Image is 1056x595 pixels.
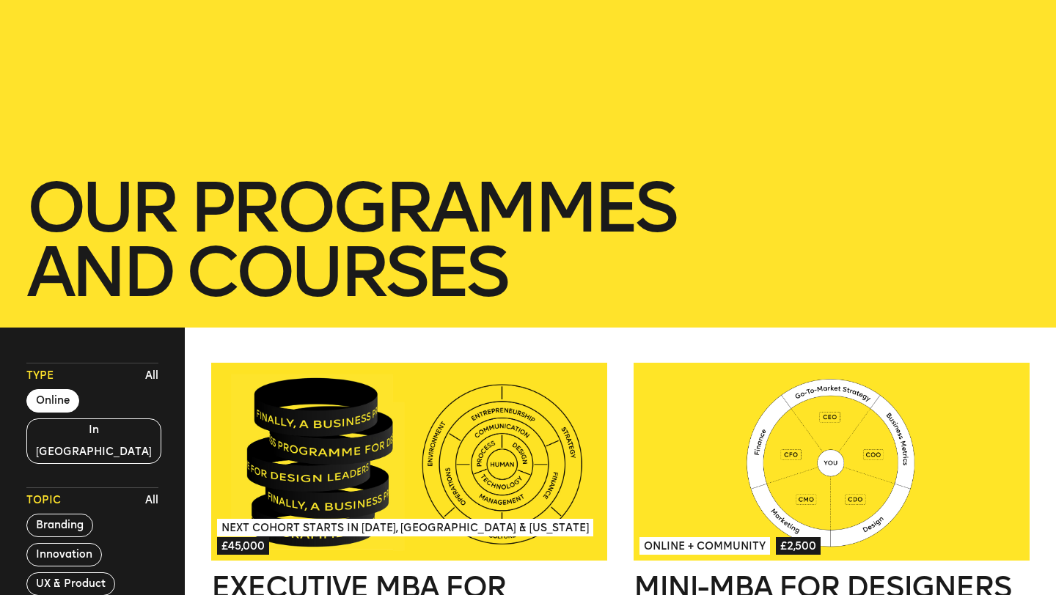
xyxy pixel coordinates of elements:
[217,519,593,536] span: Next Cohort Starts in [DATE], [GEOGRAPHIC_DATA] & [US_STATE]
[26,493,61,508] span: Topic
[26,418,161,464] button: In [GEOGRAPHIC_DATA]
[776,537,821,555] span: £2,500
[26,389,79,413] button: Online
[142,365,162,387] button: All
[26,175,1030,304] h1: our Programmes and courses
[142,489,162,511] button: All
[26,514,93,537] button: Branding
[26,543,102,566] button: Innovation
[217,537,269,555] span: £45,000
[639,537,770,555] span: Online + Community
[26,369,54,383] span: Type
